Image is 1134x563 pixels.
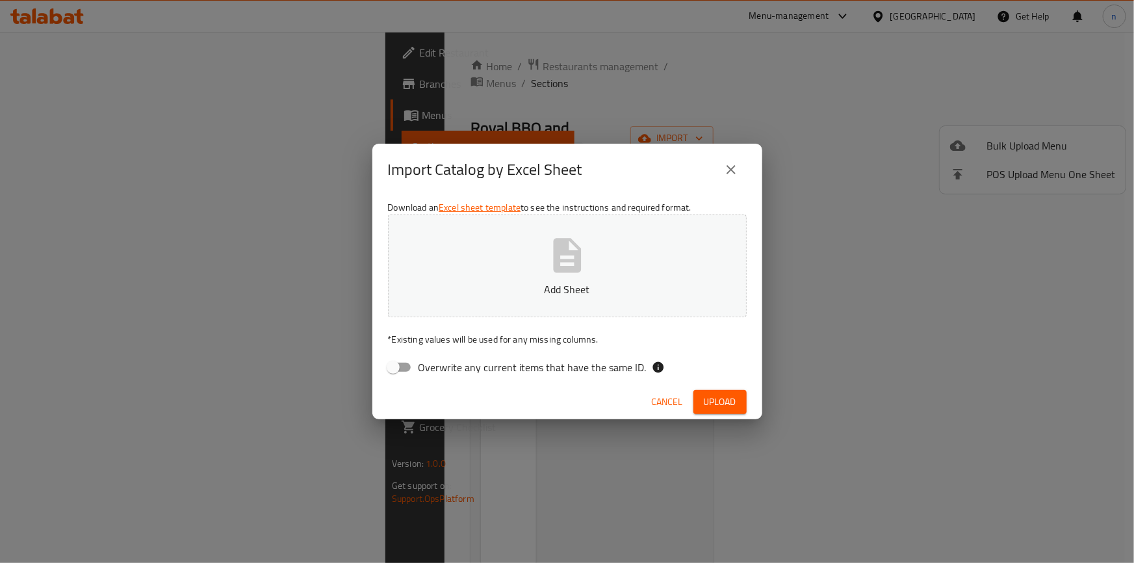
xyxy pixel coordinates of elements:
h2: Import Catalog by Excel Sheet [388,159,582,180]
span: Cancel [652,394,683,410]
span: Overwrite any current items that have the same ID. [419,360,647,375]
svg: If the overwrite option isn't selected, then the items that match an existing ID will be ignored ... [652,361,665,374]
span: Upload [704,394,736,410]
button: Upload [693,390,747,414]
button: close [715,154,747,185]
div: Download an to see the instructions and required format. [372,196,762,384]
button: Add Sheet [388,215,747,317]
p: Existing values will be used for any missing columns. [388,333,747,346]
a: Excel sheet template [439,199,521,216]
p: Add Sheet [408,281,727,297]
button: Cancel [647,390,688,414]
